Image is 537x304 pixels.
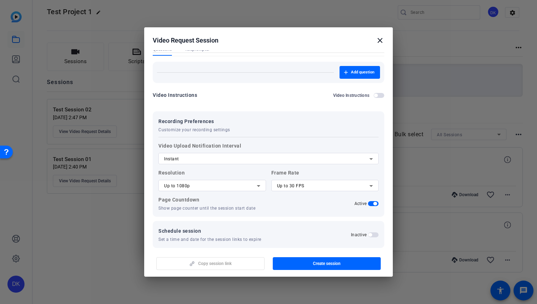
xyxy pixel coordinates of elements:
label: Frame Rate [271,168,379,191]
span: Instant [164,156,179,161]
span: Set a time and date for the session links to expire [158,237,261,242]
span: Customize your recording settings [158,127,230,133]
span: Create session [313,261,341,266]
span: Up to 30 FPS [277,183,304,188]
p: Page Countdown [158,195,266,204]
mat-icon: close [376,36,384,45]
div: Video Request Session [153,36,384,45]
span: Up to 1080p [164,183,190,188]
h2: Inactive [351,232,367,238]
h2: Active [354,201,367,206]
p: Show page counter until the session start date [158,205,266,211]
h2: Video Instructions [333,93,370,98]
button: Add question [340,66,380,79]
label: Resolution [158,168,266,191]
span: Recording Preferences [158,117,230,126]
label: Video Upload Notification Interval [158,142,379,164]
span: Schedule session [158,227,261,235]
button: Create session [273,257,381,270]
div: Video Instructions [153,91,197,99]
span: Add question [351,70,374,75]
